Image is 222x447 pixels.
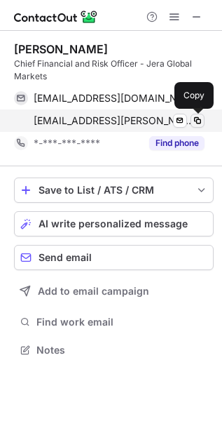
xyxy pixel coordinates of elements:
button: Send email [14,245,214,270]
span: Notes [36,344,208,356]
span: Find work email [36,316,208,328]
button: Notes [14,340,214,360]
span: [EMAIL_ADDRESS][DOMAIN_NAME] [34,92,194,105]
div: [PERSON_NAME] [14,42,108,56]
img: ContactOut v5.3.10 [14,8,98,25]
div: Save to List / ATS / CRM [39,185,189,196]
span: Add to email campaign [38,286,149,297]
span: [EMAIL_ADDRESS][PERSON_NAME][DOMAIN_NAME] [34,114,194,127]
button: Add to email campaign [14,279,214,304]
button: save-profile-one-click [14,178,214,203]
button: Find work email [14,312,214,332]
button: AI write personalized message [14,211,214,236]
button: Reveal Button [149,136,204,150]
span: Send email [39,252,92,263]
span: AI write personalized message [39,218,188,229]
div: Chief Financial and Risk Officer - Jera Global Markets [14,58,214,83]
